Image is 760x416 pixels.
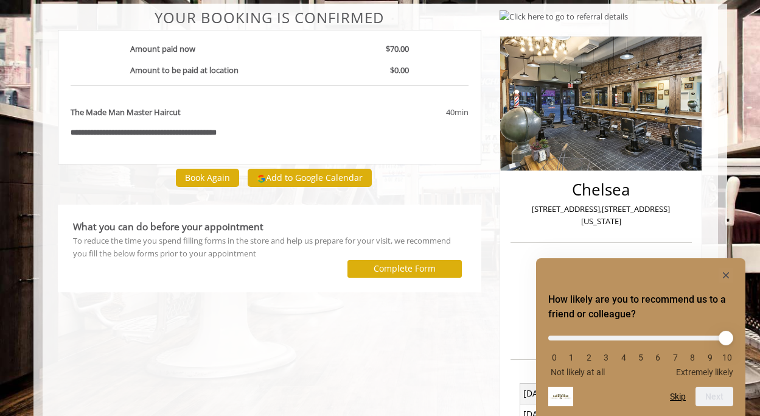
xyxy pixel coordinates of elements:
div: How likely are you to recommend us to a friend or colleague? Select an option from 0 to 10, with ... [548,268,733,406]
button: Book Again [176,169,239,186]
b: Amount paid now [130,43,195,54]
li: 9 [704,353,716,362]
b: $0.00 [390,65,409,76]
h2: Chelsea [514,181,689,199]
h3: Email [514,315,689,323]
li: 3 [600,353,612,362]
button: Add to Google Calendar [248,169,372,187]
li: 8 [686,353,699,362]
li: 0 [548,353,560,362]
li: 6 [652,353,664,362]
b: What you can do before your appointment [73,220,263,233]
center: Your Booking is confirmed [58,10,482,26]
h3: Opening Hours [511,370,692,378]
div: To reduce the time you spend filling forms in the store and help us prepare for your visit, we re... [73,234,467,260]
button: Next question [696,387,733,406]
b: Amount to be paid at location [130,65,239,76]
div: How likely are you to recommend us to a friend or colleague? Select an option from 0 to 10, with ... [548,326,733,377]
td: [DATE] To [DATE] [520,383,601,404]
div: 40min [348,106,469,119]
li: 4 [618,353,630,362]
button: Hide survey [719,268,733,283]
b: The Made Man Master Haircut [71,106,181,119]
li: 1 [565,353,577,362]
span: Extremely likely [676,367,733,377]
h3: Phone [514,259,689,268]
li: 5 [635,353,647,362]
label: Complete Form [374,264,436,273]
h2: How likely are you to recommend us to a friend or colleague? Select an option from 0 to 10, with ... [548,292,733,322]
button: Complete Form [347,260,462,278]
b: $70.00 [386,43,409,54]
img: Click here to go to referral details [500,10,628,23]
li: 10 [721,353,733,362]
li: 2 [583,353,595,362]
span: Not likely at all [551,367,605,377]
button: Skip [670,392,686,401]
p: [STREET_ADDRESS],[STREET_ADDRESS][US_STATE] [514,203,689,228]
li: 7 [669,353,682,362]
